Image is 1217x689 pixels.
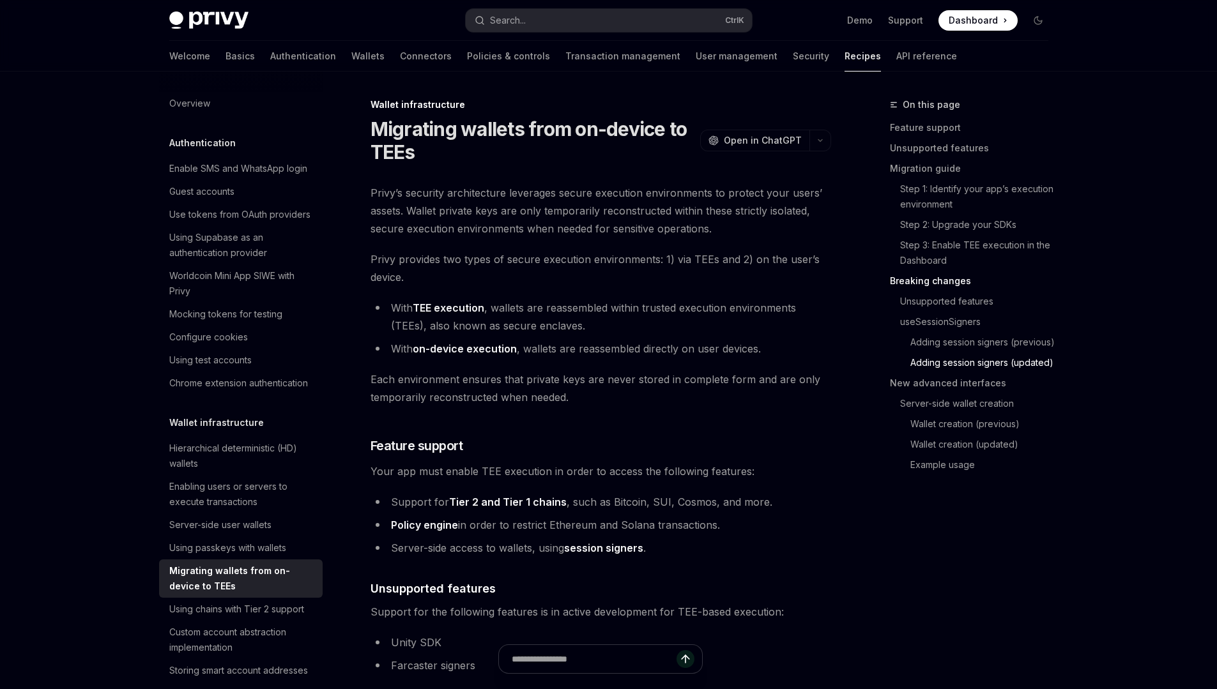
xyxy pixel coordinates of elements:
a: Step 3: Enable TEE execution in the Dashboard [900,235,1059,271]
a: Security [793,41,829,72]
li: With , wallets are reassembled within trusted execution environments (TEEs), also known as secure... [371,299,831,335]
div: Enabling users or servers to execute transactions [169,479,315,510]
a: TEE execution [413,301,484,315]
a: Configure cookies [159,326,323,349]
a: Step 2: Upgrade your SDKs [900,215,1059,235]
h1: Migrating wallets from on-device to TEEs [371,117,695,163]
li: Unity SDK [371,633,831,651]
a: on-device execution [413,342,517,356]
a: Server-side user wallets [159,513,323,536]
a: Adding session signers (previous) [910,332,1059,352]
li: Support for , such as Bitcoin, SUI, Cosmos, and more. [371,493,831,511]
a: Welcome [169,41,210,72]
a: session signers [564,541,643,555]
a: Dashboard [938,10,1018,31]
a: Storing smart account addresses [159,659,323,682]
span: Your app must enable TEE execution in order to access the following features: [371,462,831,480]
a: Tier 2 and Tier 1 chains [449,496,567,509]
span: Dashboard [949,14,998,27]
a: Enabling users or servers to execute transactions [159,475,323,513]
li: Server-side access to wallets, using . [371,539,831,557]
span: Unsupported features [371,580,496,597]
a: Breaking changes [890,271,1059,291]
a: Using passkeys with wallets [159,536,323,559]
img: dark logo [169,11,249,29]
a: Wallet creation (previous) [910,414,1059,434]
a: Support [888,14,923,27]
a: Policy engine [391,519,458,532]
a: Use tokens from OAuth providers [159,203,323,226]
h5: Authentication [169,135,236,151]
span: On this page [903,97,960,112]
a: Transaction management [565,41,680,72]
div: Using Supabase as an authentication provider [169,230,315,261]
h5: Wallet infrastructure [169,415,264,430]
a: Demo [847,14,873,27]
a: Server-side wallet creation [900,393,1059,414]
a: Wallet creation (updated) [910,434,1059,455]
button: Search...CtrlK [466,9,752,32]
span: Ctrl K [725,15,744,26]
span: Support for the following features is in active development for TEE-based execution: [371,603,831,621]
div: Using test accounts [169,352,252,368]
div: Custom account abstraction implementation [169,625,315,655]
a: useSessionSigners [900,312,1059,332]
a: New advanced interfaces [890,373,1059,393]
a: Step 1: Identify your app’s execution environment [900,179,1059,215]
a: Guest accounts [159,180,323,203]
a: Connectors [400,41,452,72]
span: Each environment ensures that private keys are never stored in complete form and are only tempora... [371,370,831,406]
a: Policies & controls [467,41,550,72]
div: Using passkeys with wallets [169,540,286,556]
div: Worldcoin Mini App SIWE with Privy [169,268,315,299]
div: Server-side user wallets [169,517,272,533]
li: With , wallets are reassembled directly on user devices. [371,340,831,358]
a: Adding session signers (updated) [910,352,1059,373]
button: Open in ChatGPT [700,130,809,151]
div: Enable SMS and WhatsApp login [169,161,307,176]
div: Migrating wallets from on-device to TEEs [169,563,315,594]
a: Using test accounts [159,349,323,372]
span: Open in ChatGPT [724,134,802,147]
div: Use tokens from OAuth providers [169,207,310,222]
span: Privy provides two types of secure execution environments: 1) via TEEs and 2) on the user’s device. [371,250,831,286]
a: Using chains with Tier 2 support [159,598,323,621]
a: API reference [896,41,957,72]
a: Migrating wallets from on-device to TEEs [159,559,323,598]
div: Overview [169,96,210,111]
a: Wallets [351,41,385,72]
button: Toggle dark mode [1028,10,1048,31]
a: User management [696,41,777,72]
div: Using chains with Tier 2 support [169,602,304,617]
div: Hierarchical deterministic (HD) wallets [169,441,315,471]
a: Migration guide [890,158,1059,179]
div: Guest accounts [169,184,234,199]
a: Hierarchical deterministic (HD) wallets [159,437,323,475]
a: Using Supabase as an authentication provider [159,226,323,264]
a: Worldcoin Mini App SIWE with Privy [159,264,323,303]
button: Send message [677,650,694,668]
div: Configure cookies [169,329,248,345]
div: Chrome extension authentication [169,375,308,391]
a: Mocking tokens for testing [159,303,323,326]
div: Search... [490,13,526,28]
span: Feature support [371,437,463,455]
a: Custom account abstraction implementation [159,621,323,659]
div: Storing smart account addresses [169,663,308,678]
a: Overview [159,92,323,115]
a: Unsupported features [890,138,1059,158]
a: Authentication [270,41,336,72]
a: Enable SMS and WhatsApp login [159,157,323,180]
a: Recipes [845,41,881,72]
div: Wallet infrastructure [371,98,831,111]
div: Mocking tokens for testing [169,307,282,322]
li: in order to restrict Ethereum and Solana transactions. [371,516,831,534]
span: Privy’s security architecture leverages secure execution environments to protect your users’ asse... [371,184,831,238]
a: Feature support [890,117,1059,138]
a: Basics [226,41,255,72]
a: Example usage [910,455,1059,475]
a: Unsupported features [900,291,1059,312]
a: Chrome extension authentication [159,372,323,395]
